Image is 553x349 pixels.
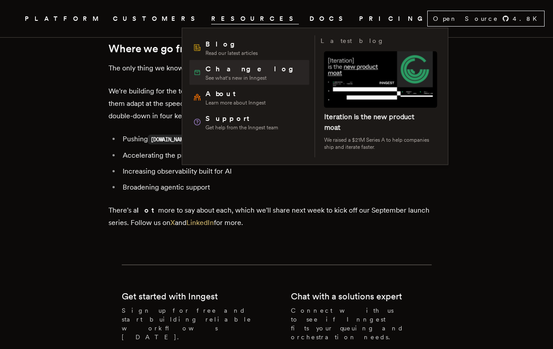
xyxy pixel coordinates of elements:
[205,74,300,81] span: See what's new in Inngest
[113,13,201,24] a: CUSTOMERS
[120,149,445,162] li: Accelerating the prototype → production pipeline
[433,14,499,23] span: Open Source
[189,85,309,110] a: AboutLearn more about Inngest
[205,124,278,131] span: Get help from the Inngest team
[25,13,102,24] button: PLATFORM
[359,13,427,24] a: PRICING
[122,290,218,302] h2: Get started with Inngest
[291,290,402,302] h2: Chat with a solutions expert
[189,60,309,85] a: ChangelogSee what's new in Inngest
[513,14,542,23] span: 4.8 K
[186,218,214,227] a: LinkedIn
[321,35,384,46] h3: Latest blog
[108,62,445,74] p: The only thing we know about the next 12-18 months is how much change it will bring.
[148,135,192,144] code: [DOMAIN_NAME]
[189,110,309,135] a: SupportGet help from the Inngest team
[108,85,445,122] p: We're building for the teams leaning into that uncertainty, with foundational resiliency designed...
[189,35,309,60] a: BlogRead our latest articles
[309,13,348,24] a: DOCS
[205,64,300,74] span: Changelog
[205,50,258,57] span: Read our latest articles
[137,206,158,214] strong: lot
[205,39,258,50] span: Blog
[205,89,266,99] span: About
[120,165,445,178] li: Increasing observability built for AI
[122,306,263,341] p: Sign up for free and start building reliable workflows [DATE].
[324,112,414,132] a: Iteration is the new product moat
[108,42,224,55] strong: Where we go from here
[170,218,175,227] a: X
[120,181,445,194] li: Broadening agentic support
[211,13,299,24] button: RESOURCES
[291,306,432,341] p: Connect with us to see if Inngest fits your queuing and orchestration needs.
[205,99,266,106] span: Learn more about Inngest
[205,113,278,124] span: Support
[108,204,445,229] p: There's a more to say about each, which we'll share next week to kick off our September launch se...
[120,133,445,146] li: Pushing to APIs for greater access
